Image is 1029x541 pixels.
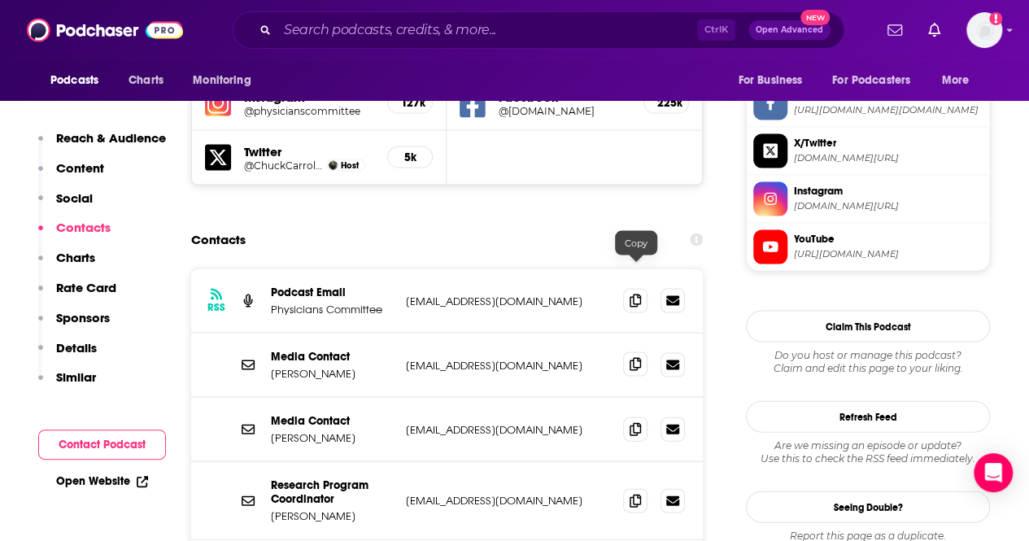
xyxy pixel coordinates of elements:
[966,12,1002,48] span: Logged in as megcassidy
[271,350,393,364] p: Media Contact
[794,232,983,247] span: YouTube
[56,310,110,325] p: Sponsors
[401,96,419,110] h5: 127k
[794,200,983,212] span: instagram.com/physicianscommittee
[753,230,983,264] a: YouTube[URL][DOMAIN_NAME]
[38,280,116,310] button: Rate Card
[794,136,983,151] span: X/Twitter
[931,65,990,96] button: open menu
[38,190,93,220] button: Social
[271,303,393,316] p: Physicians Committee
[966,12,1002,48] img: User Profile
[822,65,934,96] button: open menu
[118,65,173,96] a: Charts
[39,65,120,96] button: open menu
[271,478,393,506] p: Research Program Coordinator
[746,439,990,465] div: Are we missing an episode or update? Use this to check the RSS feed immediately.
[56,280,116,295] p: Rate Card
[56,130,166,146] p: Reach & Audience
[56,340,97,356] p: Details
[922,16,947,44] a: Show notifications dropdown
[38,369,96,399] button: Similar
[244,105,374,117] a: @physicianscommittee
[56,220,111,235] p: Contacts
[191,225,246,255] h2: Contacts
[205,90,231,116] img: iconImage
[271,286,393,299] p: Podcast Email
[181,65,272,96] button: open menu
[989,12,1002,25] svg: Add a profile image
[329,161,338,170] img: Chuck Carroll
[746,401,990,433] button: Refresh Feed
[271,414,393,428] p: Media Contact
[271,431,393,445] p: [PERSON_NAME]
[697,20,735,41] span: Ctrl K
[406,423,610,437] p: [EMAIL_ADDRESS][DOMAIN_NAME]
[499,105,630,117] a: @[DOMAIN_NAME]
[746,491,990,523] a: Seeing Double?
[748,20,831,40] button: Open AdvancedNew
[271,367,393,381] p: [PERSON_NAME]
[794,104,983,116] span: https://www.facebook.com/PCRM.org
[56,160,104,176] p: Content
[746,349,990,375] div: Claim and edit this page to your liking.
[38,160,104,190] button: Content
[38,220,111,250] button: Contacts
[244,159,322,172] a: @ChuckCarrollWLC
[726,65,822,96] button: open menu
[193,69,251,92] span: Monitoring
[56,250,95,265] p: Charts
[406,294,610,308] p: [EMAIL_ADDRESS][DOMAIN_NAME]
[27,15,183,46] img: Podchaser - Follow, Share and Rate Podcasts
[38,250,95,280] button: Charts
[794,152,983,164] span: twitter.com/PCRM
[966,12,1002,48] button: Show profile menu
[738,69,802,92] span: For Business
[56,474,148,488] a: Open Website
[406,359,610,373] p: [EMAIL_ADDRESS][DOMAIN_NAME]
[615,231,657,255] div: Copy
[753,134,983,168] a: X/Twitter[DOMAIN_NAME][URL]
[881,16,909,44] a: Show notifications dropdown
[753,182,983,216] a: Instagram[DOMAIN_NAME][URL]
[753,86,983,120] a: Facebook[URL][DOMAIN_NAME][DOMAIN_NAME]
[38,130,166,160] button: Reach & Audience
[233,11,844,49] div: Search podcasts, credits, & more...
[129,69,164,92] span: Charts
[38,340,97,370] button: Details
[794,248,983,260] span: https://www.youtube.com/@PhysiciansCommittee
[832,69,910,92] span: For Podcasters
[56,369,96,385] p: Similar
[746,311,990,342] button: Claim This Podcast
[406,494,610,508] p: [EMAIL_ADDRESS][DOMAIN_NAME]
[942,69,970,92] span: More
[746,349,990,362] span: Do you host or manage this podcast?
[244,144,374,159] h5: Twitter
[794,184,983,199] span: Instagram
[207,301,225,314] h3: RSS
[800,10,830,25] span: New
[277,17,697,43] input: Search podcasts, credits, & more...
[38,430,166,460] button: Contact Podcast
[401,151,419,164] h5: 5k
[341,160,359,171] span: Host
[657,96,675,110] h5: 225k
[974,453,1013,492] div: Open Intercom Messenger
[56,190,93,206] p: Social
[38,310,110,340] button: Sponsors
[50,69,98,92] span: Podcasts
[271,509,393,523] p: [PERSON_NAME]
[756,26,823,34] span: Open Advanced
